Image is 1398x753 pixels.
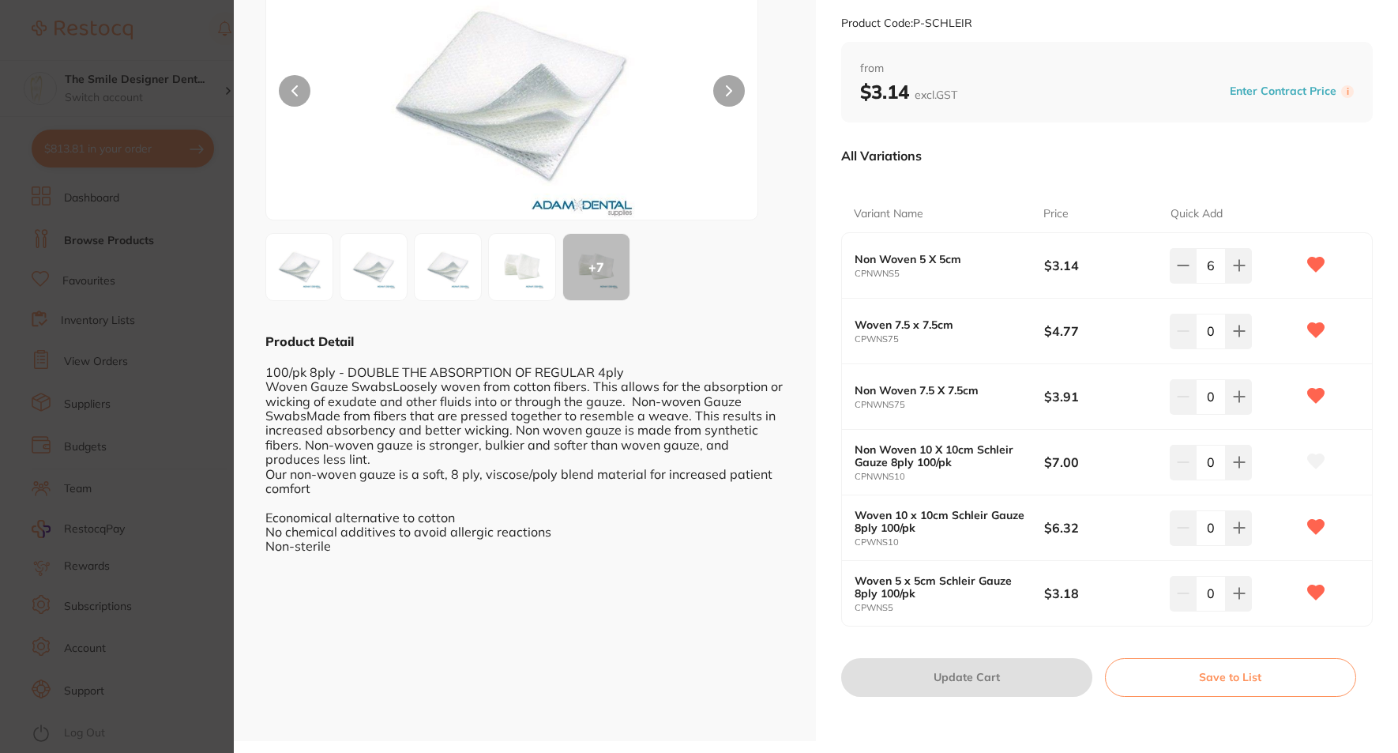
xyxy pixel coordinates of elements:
[271,239,328,296] img: UzEwLmpwZw
[855,472,1044,482] small: CPNWNS10
[1044,257,1158,274] b: $3.14
[1043,206,1069,222] p: Price
[265,333,354,349] b: Product Detail
[419,239,476,296] img: Uzc1LmpwZw
[563,234,629,300] div: + 7
[1341,85,1354,98] label: i
[841,17,972,30] small: Product Code: P-SCHLEIR
[860,61,1354,77] span: from
[855,574,1025,600] b: Woven 5 x 5cm Schleir Gauze 8ply 100/pk
[1044,454,1158,471] b: $7.00
[1225,84,1341,99] button: Enter Contract Price
[1044,585,1158,602] b: $3.18
[855,253,1025,265] b: Non Woven 5 X 5cm
[855,400,1044,410] small: CPNWNS75
[855,318,1025,331] b: Woven 7.5 x 7.5cm
[841,148,922,164] p: All Variations
[915,88,957,102] span: excl. GST
[855,509,1025,534] b: Woven 10 x 10cm Schleir Gauze 8ply 100/pk
[1171,206,1223,222] p: Quick Add
[854,206,923,222] p: Variant Name
[855,603,1044,613] small: CPWNS5
[345,239,402,296] img: UzUuanBn
[1044,322,1158,340] b: $4.77
[855,334,1044,344] small: CPWNS75
[855,384,1025,397] b: Non Woven 7.5 X 7.5cm
[855,443,1025,469] b: Non Woven 10 X 10cm Schleir Gauze 8ply 100/pk
[855,269,1044,279] small: CPNWNS5
[562,233,630,301] button: +7
[860,80,957,104] b: $3.14
[1044,519,1158,537] b: $6.32
[855,537,1044,548] small: CPWNS10
[841,658,1092,696] button: Update Cart
[1105,658,1356,696] button: Save to List
[265,350,784,553] div: 100/pk 8ply - DOUBLE THE ABSORPTION OF REGULAR 4ply Woven Gauze SwabsLoosely woven from cotton fi...
[1044,388,1158,405] b: $3.91
[494,239,551,296] img: MTAuanBn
